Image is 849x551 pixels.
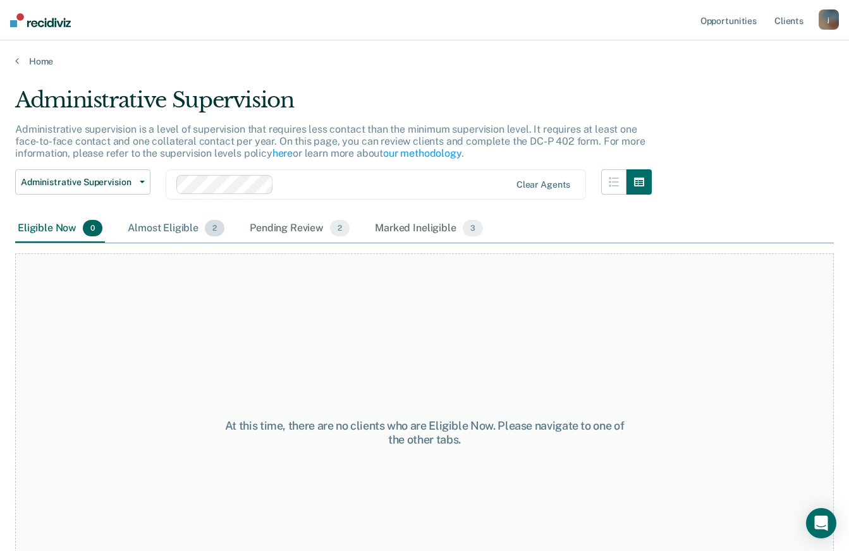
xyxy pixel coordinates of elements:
span: 2 [330,220,350,236]
span: Administrative Supervision [21,177,135,188]
span: 3 [463,220,483,236]
div: Open Intercom Messenger [806,508,836,538]
div: Eligible Now0 [15,215,105,243]
div: Pending Review2 [247,215,352,243]
img: Recidiviz [10,13,71,27]
div: Clear agents [516,179,570,190]
span: 0 [83,220,102,236]
a: here [272,147,293,159]
a: Home [15,56,834,67]
button: Administrative Supervision [15,169,150,195]
p: Administrative supervision is a level of supervision that requires less contact than the minimum ... [15,123,645,159]
div: Almost Eligible2 [125,215,227,243]
div: Marked Ineligible3 [372,215,486,243]
div: Administrative Supervision [15,87,652,123]
span: 2 [205,220,224,236]
button: j [819,9,839,30]
a: our methodology [383,147,461,159]
div: At this time, there are no clients who are Eligible Now. Please navigate to one of the other tabs. [220,419,629,446]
